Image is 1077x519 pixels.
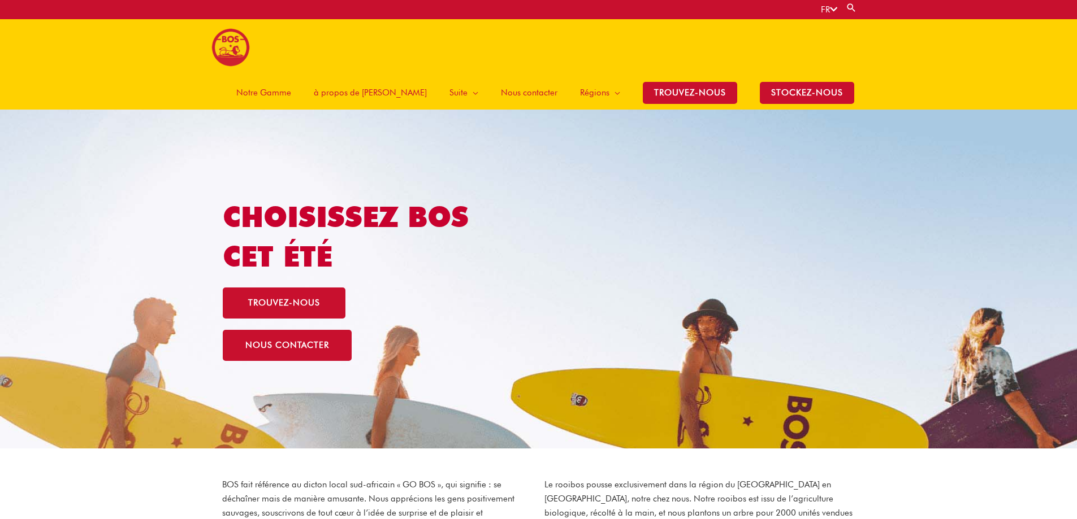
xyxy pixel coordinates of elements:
[248,299,320,307] span: trouvez-nous
[314,76,427,110] span: à propos de [PERSON_NAME]
[643,82,737,104] span: TROUVEZ-NOUS
[846,2,857,13] a: Search button
[302,76,438,110] a: à propos de [PERSON_NAME]
[449,76,468,110] span: Suite
[245,341,329,350] span: nous contacter
[760,82,854,104] span: stockez-nous
[225,76,302,110] a: Notre Gamme
[749,76,866,110] a: stockez-nous
[821,5,837,15] a: FR
[211,28,250,67] img: BOS logo finals-200px
[580,76,609,110] span: Régions
[501,76,557,110] span: Nous contacter
[223,330,352,361] a: nous contacter
[236,76,291,110] span: Notre Gamme
[223,287,345,319] a: trouvez-nous
[632,76,749,110] a: TROUVEZ-NOUS
[223,197,508,276] h1: Choisissez BOS cet été
[569,76,632,110] a: Régions
[438,76,490,110] a: Suite
[490,76,569,110] a: Nous contacter
[217,76,866,110] nav: Site Navigation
